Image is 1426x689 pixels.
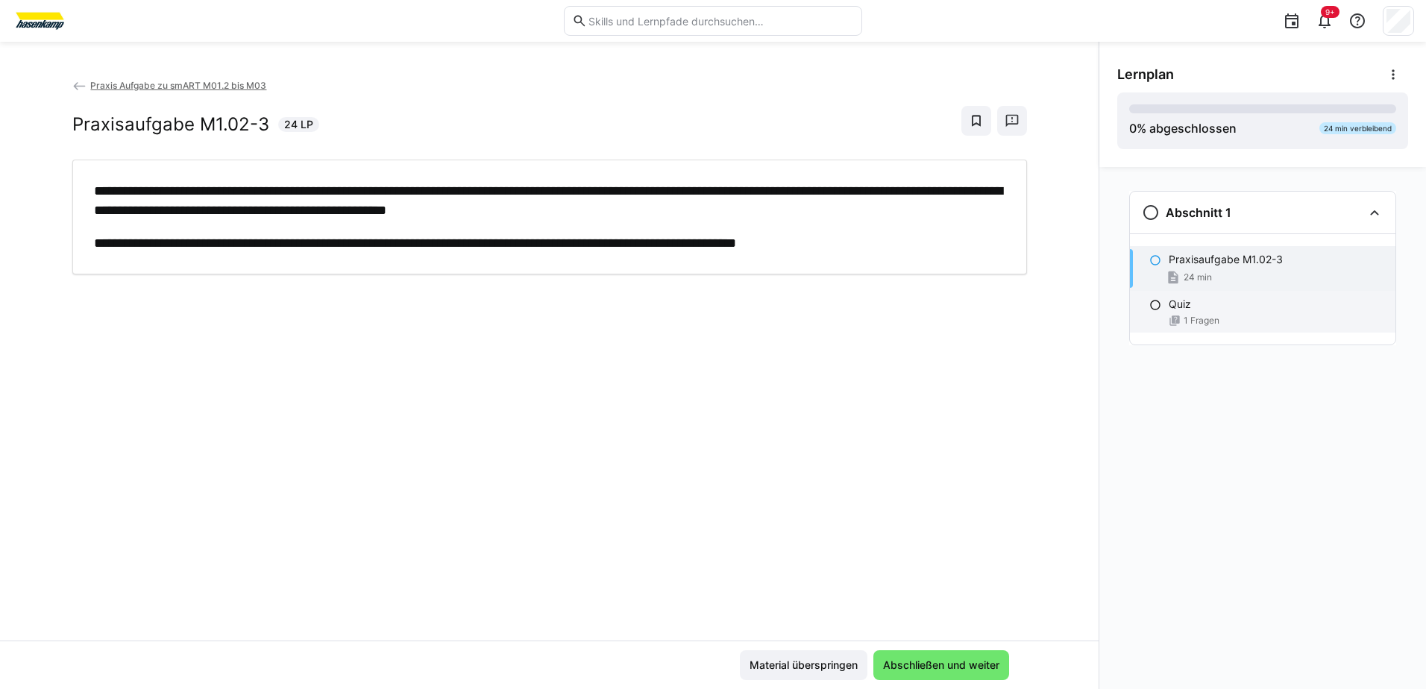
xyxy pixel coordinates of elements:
[1169,297,1191,312] p: Quiz
[284,117,313,132] span: 24 LP
[90,80,266,91] span: Praxis Aufgabe zu smART M01.2 bis M03
[1166,205,1231,220] h3: Abschnitt 1
[1184,315,1219,327] span: 1 Fragen
[740,650,867,680] button: Material überspringen
[1129,121,1137,136] span: 0
[587,14,854,28] input: Skills und Lernpfade durchsuchen…
[72,113,269,136] h2: Praxisaufgabe M1.02-3
[881,658,1002,673] span: Abschließen und weiter
[1169,252,1283,267] p: Praxisaufgabe M1.02-3
[1129,119,1237,137] div: % abgeschlossen
[1117,66,1174,83] span: Lernplan
[72,80,267,91] a: Praxis Aufgabe zu smART M01.2 bis M03
[747,658,860,673] span: Material überspringen
[1184,271,1212,283] span: 24 min
[873,650,1009,680] button: Abschließen und weiter
[1325,7,1335,16] span: 9+
[1319,122,1396,134] div: 24 min verbleibend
